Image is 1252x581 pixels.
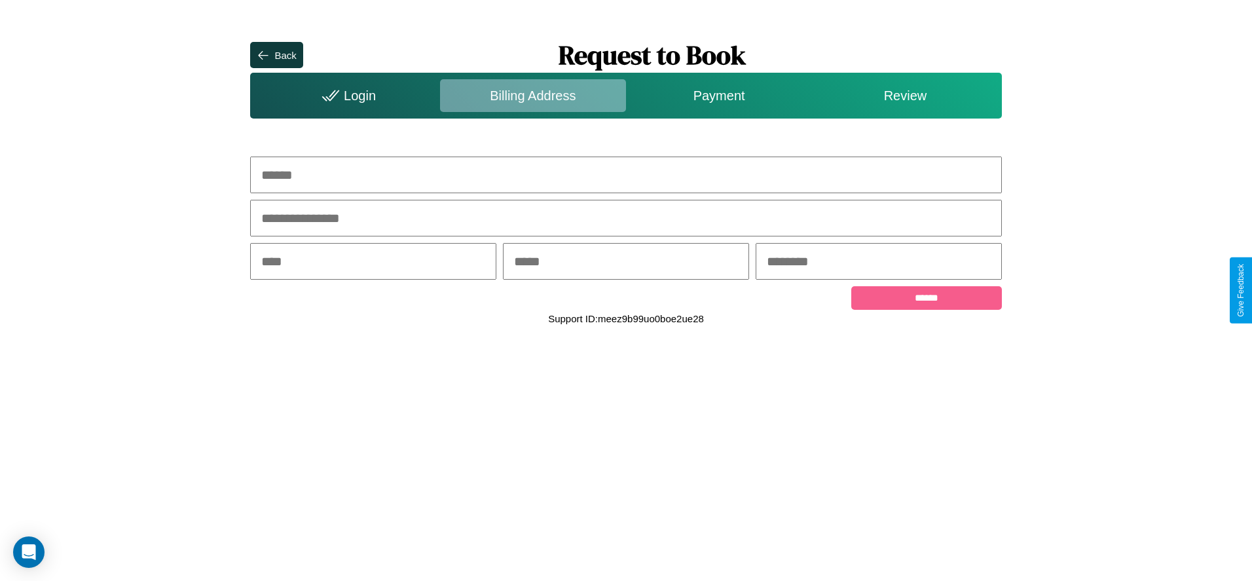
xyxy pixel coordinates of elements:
div: Billing Address [440,79,626,112]
div: Back [274,50,296,61]
div: Login [253,79,439,112]
div: Give Feedback [1236,264,1245,317]
p: Support ID: meez9b99uo0boe2ue28 [548,310,704,328]
div: Review [812,79,998,112]
h1: Request to Book [303,37,1002,73]
div: Payment [626,79,812,112]
button: Back [250,42,303,68]
div: Open Intercom Messenger [13,536,45,568]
